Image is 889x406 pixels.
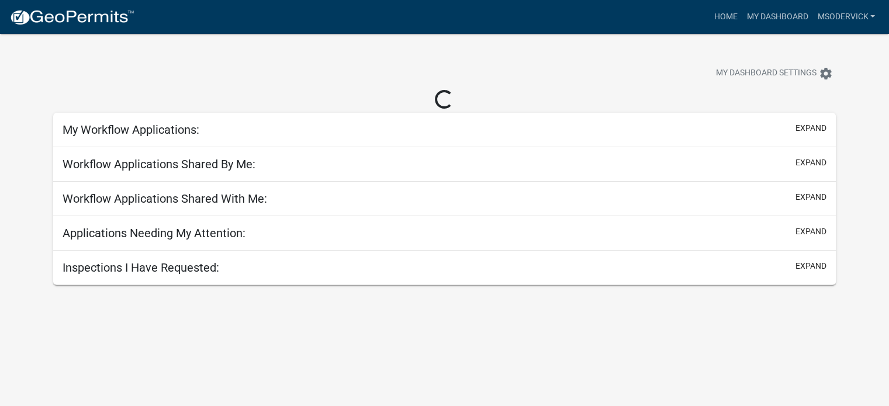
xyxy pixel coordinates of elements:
[742,6,812,28] a: My Dashboard
[63,123,199,137] h5: My Workflow Applications:
[795,260,826,272] button: expand
[812,6,880,28] a: msodervick
[819,67,833,81] i: settings
[795,122,826,134] button: expand
[63,226,245,240] h5: Applications Needing My Attention:
[709,6,742,28] a: Home
[63,157,255,171] h5: Workflow Applications Shared By Me:
[707,62,842,85] button: My Dashboard Settingssettings
[716,67,817,81] span: My Dashboard Settings
[63,261,219,275] h5: Inspections I Have Requested:
[795,225,826,238] button: expand
[795,191,826,203] button: expand
[795,157,826,169] button: expand
[63,192,267,206] h5: Workflow Applications Shared With Me:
